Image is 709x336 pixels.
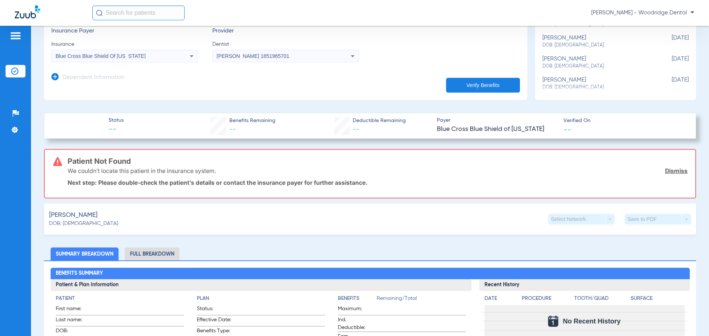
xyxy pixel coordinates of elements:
[51,28,198,35] h3: Insurance Payer
[96,10,103,16] img: Search Icon
[631,295,685,302] h4: Surface
[10,31,21,40] img: hamburger-icon
[212,41,359,48] span: Dentist
[56,316,92,326] span: Last name:
[484,295,516,302] h4: Date
[563,318,620,325] span: No Recent History
[631,295,685,305] app-breakdown-title: Surface
[446,78,520,93] button: Verify Benefits
[542,42,652,49] span: DOB: [DEMOGRAPHIC_DATA]
[338,295,377,305] app-breakdown-title: Benefits
[522,295,572,302] h4: Procedure
[542,35,652,48] div: [PERSON_NAME]
[542,56,652,69] div: [PERSON_NAME]
[479,279,690,291] h3: Recent History
[564,117,684,125] span: Verified On
[56,295,184,302] h4: Patient
[212,28,359,35] h3: Provider
[92,6,185,20] input: Search for patients
[197,305,233,315] span: Status:
[548,316,558,327] img: Calendar
[652,77,689,90] span: [DATE]
[62,74,124,82] h3: Dependent Information
[652,35,689,48] span: [DATE]
[51,268,690,280] h2: Benefits Summary
[197,295,325,302] h4: Plan
[338,295,377,302] h4: Benefits
[217,53,290,59] span: [PERSON_NAME] 1851965701
[377,295,466,305] span: Remaining/Total
[591,9,694,17] span: [PERSON_NAME] - Woodridge Dental
[49,220,118,228] span: DOB: [DEMOGRAPHIC_DATA]
[437,125,557,134] span: Blue Cross Blue Shield of [US_STATE]
[353,126,359,133] span: --
[542,84,652,91] span: DOB: [DEMOGRAPHIC_DATA]
[542,63,652,70] span: DOB: [DEMOGRAPHIC_DATA]
[522,295,572,305] app-breakdown-title: Procedure
[56,53,146,59] span: Blue Cross Blue Shield Of [US_STATE]
[353,117,406,125] span: Deductible Remaining
[542,77,652,90] div: [PERSON_NAME]
[68,179,688,186] p: Next step: Please double-check the patient’s details or contact the insurance payer for further a...
[68,167,216,174] p: We couldn’t locate this patient in the insurance system.
[229,126,236,133] span: --
[53,157,62,166] img: error-icon
[68,157,688,165] h3: Patient Not Found
[49,211,97,220] span: [PERSON_NAME]
[229,117,275,125] span: Benefits Remaining
[109,125,124,135] span: --
[574,295,628,305] app-breakdown-title: Tooth/Quad
[56,305,92,315] span: First name:
[125,247,179,260] li: Full Breakdown
[574,295,628,302] h4: Tooth/Quad
[338,316,374,332] span: Ind. Deductible:
[51,247,119,260] li: Summary Breakdown
[51,279,472,291] h3: Patient & Plan Information
[484,295,516,305] app-breakdown-title: Date
[338,305,374,315] span: Maximum:
[437,117,557,124] span: Payer
[109,117,124,124] span: Status
[564,125,572,133] span: --
[197,316,233,326] span: Effective Date:
[15,6,40,18] img: Zuub Logo
[665,167,688,174] a: Dismiss
[51,41,198,48] span: Insurance
[652,56,689,69] span: [DATE]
